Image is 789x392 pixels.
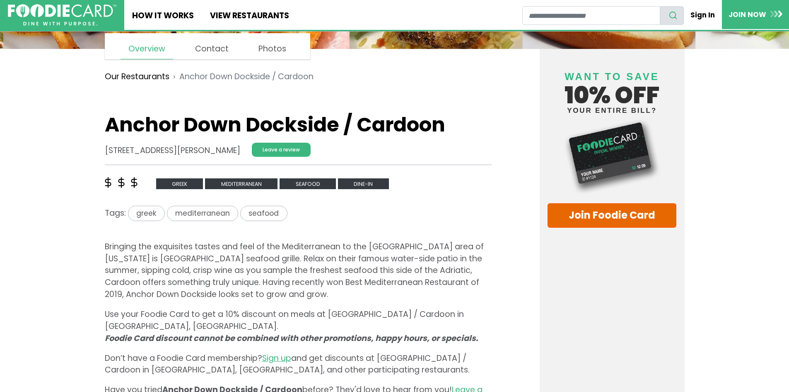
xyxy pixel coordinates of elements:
a: Photos [251,39,294,59]
a: Dine-in [338,178,389,189]
img: Foodie Card [548,118,677,195]
a: greek [156,178,205,189]
span: Dine-in [338,178,389,190]
a: Our Restaurants [105,71,169,83]
a: greek [126,207,167,219]
p: Bringing the exquisites tastes and feel of the Mediterranean to the [GEOGRAPHIC_DATA] area of [US... [105,241,492,301]
small: your entire bill? [548,107,677,114]
h1: Anchor Down Dockside / Cardoon [105,113,492,137]
img: FoodieCard; Eat, Drink, Save, Donate [8,4,116,26]
span: Want to save [565,71,659,82]
i: Foodie Card discount cannot be combined with other promotions, happy hours, or specials. [105,333,478,344]
h4: 10% off [548,61,677,114]
a: Join Foodie Card [548,203,677,228]
span: mediterranean [167,206,238,221]
div: Tags: [105,206,492,225]
span: seafood [240,206,287,221]
a: Contact [187,39,236,59]
span: greek [156,178,203,190]
nav: breadcrumb [105,65,492,89]
a: Sign up [262,353,291,364]
span: mediterranean [205,178,277,190]
input: restaurant search [522,6,660,25]
a: mediterranean [205,178,280,189]
address: [STREET_ADDRESS][PERSON_NAME] [105,145,240,157]
span: greek [128,206,165,221]
a: mediterranean [167,207,240,219]
nav: page links [105,33,311,59]
span: seafood [280,178,336,190]
a: Sign In [684,6,722,24]
a: Overview [121,39,173,59]
a: seafood [280,178,338,189]
button: search [660,6,684,25]
p: Don’t have a Foodie Card membership? and get discounts at [GEOGRAPHIC_DATA] / Cardoon in [GEOGRAP... [105,353,492,377]
li: Anchor Down Dockside / Cardoon [169,71,314,83]
p: Use your Foodie Card to get a 10% discount on meals at [GEOGRAPHIC_DATA] / Cardoon in [GEOGRAPHIC... [105,309,492,344]
a: seafood [240,207,287,219]
a: Leave a review [252,143,311,157]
